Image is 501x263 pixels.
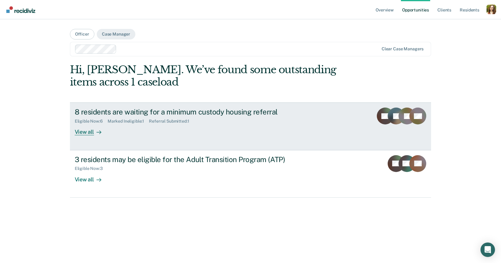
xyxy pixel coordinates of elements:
div: Marked Ineligible : 1 [108,119,149,124]
div: Eligible Now : 3 [75,166,108,171]
div: Clear case managers [382,46,424,52]
div: 8 residents are waiting for a minimum custody housing referral [75,108,286,116]
a: 8 residents are waiting for a minimum custody housing referralEligible Now:6Marked Ineligible:1Re... [70,102,431,150]
div: View all [75,171,109,183]
a: 3 residents may be eligible for the Adult Transition Program (ATP)Eligible Now:3View all [70,150,431,198]
div: 3 residents may be eligible for the Adult Transition Program (ATP) [75,155,286,164]
div: Open Intercom Messenger [481,243,495,257]
button: Case Manager [97,29,135,39]
div: View all [75,124,109,136]
button: Officer [70,29,94,39]
div: Eligible Now : 6 [75,119,108,124]
img: Recidiviz [6,6,35,13]
div: Hi, [PERSON_NAME]. We’ve found some outstanding items across 1 caseload [70,64,359,88]
div: Referral Submitted : 1 [149,119,194,124]
button: Profile dropdown button [487,5,496,14]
